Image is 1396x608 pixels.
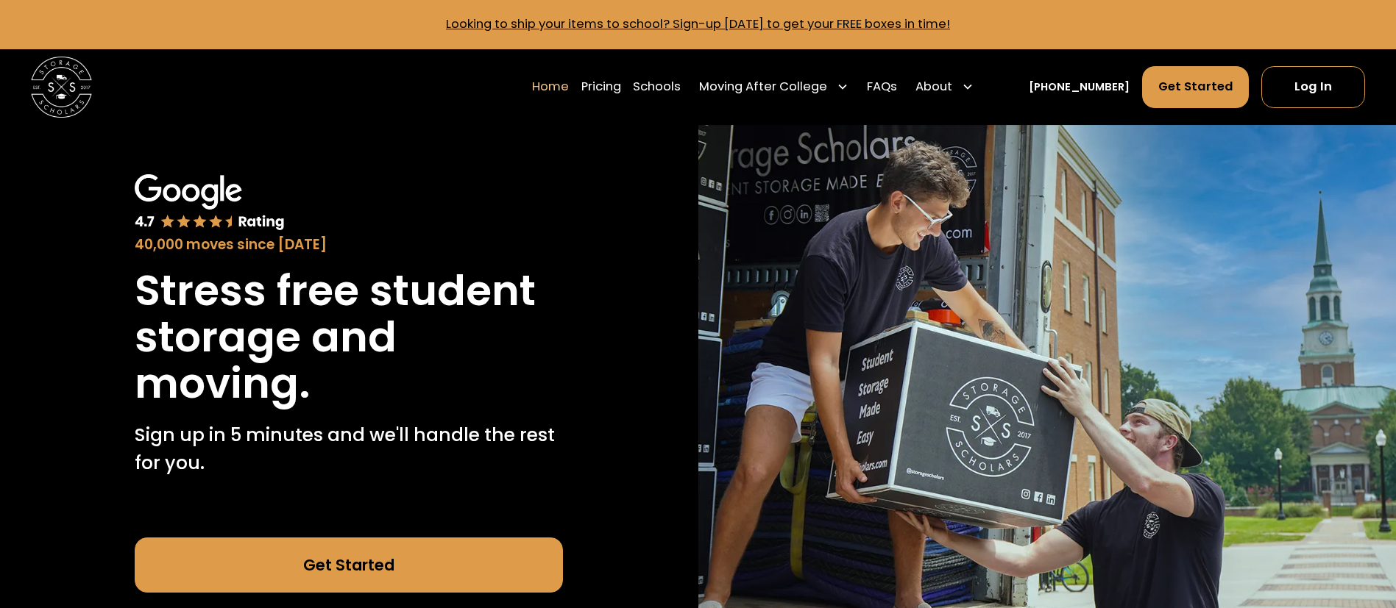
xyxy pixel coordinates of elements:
a: FAQs [867,65,897,108]
a: Get Started [1142,66,1250,107]
div: Moving After College [693,65,855,108]
a: [PHONE_NUMBER] [1029,79,1130,96]
a: Log In [1261,66,1365,107]
div: Moving After College [699,78,827,96]
a: Get Started [135,537,563,593]
a: Home [532,65,569,108]
div: 40,000 moves since [DATE] [135,235,563,255]
img: Storage Scholars main logo [31,57,92,118]
div: About [915,78,952,96]
a: Pricing [581,65,621,108]
p: Sign up in 5 minutes and we'll handle the rest for you. [135,421,563,476]
div: About [910,65,980,108]
h1: Stress free student storage and moving. [135,268,563,407]
a: Schools [633,65,681,108]
a: Looking to ship your items to school? Sign-up [DATE] to get your FREE boxes in time! [446,15,950,32]
img: Google 4.7 star rating [135,174,285,232]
